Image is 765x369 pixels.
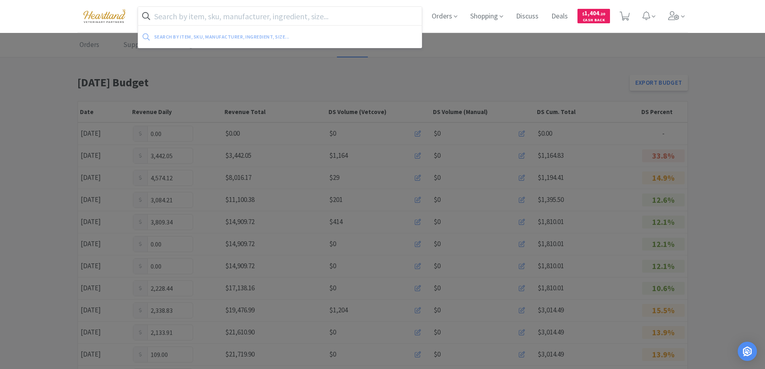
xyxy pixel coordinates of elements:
span: Cash Back [582,18,605,23]
span: . 20 [599,11,605,16]
input: Search by item, sku, manufacturer, ingredient, size... [138,7,422,25]
span: 1,404 [582,9,605,17]
a: Deals [548,13,571,20]
a: $1,404.20Cash Back [577,5,610,27]
div: Search by item, sku, manufacturer, ingredient, size... [154,31,353,43]
img: cad7bdf275c640399d9c6e0c56f98fd2_10.png [78,5,131,27]
span: $ [582,11,584,16]
a: Discuss [513,13,542,20]
div: Open Intercom Messenger [738,342,757,361]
